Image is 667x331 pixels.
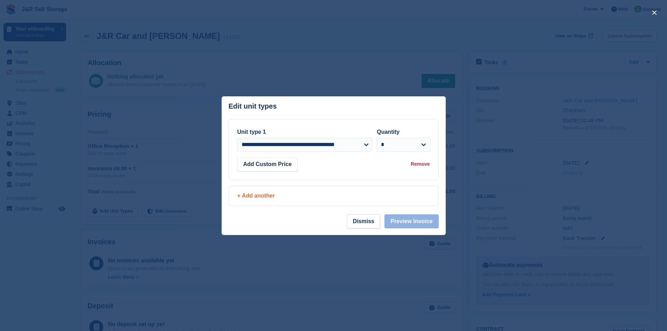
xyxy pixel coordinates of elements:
[237,157,298,171] button: Add Custom Price
[347,214,380,228] button: Dismiss
[229,186,439,206] a: + Add another
[229,102,277,110] p: Edit unit types
[384,214,438,228] button: Preview Invoice
[411,160,430,168] div: Remove
[377,129,399,135] label: Quantity
[237,129,266,135] label: Unit type 1
[237,192,430,200] div: + Add another
[649,7,660,18] button: close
